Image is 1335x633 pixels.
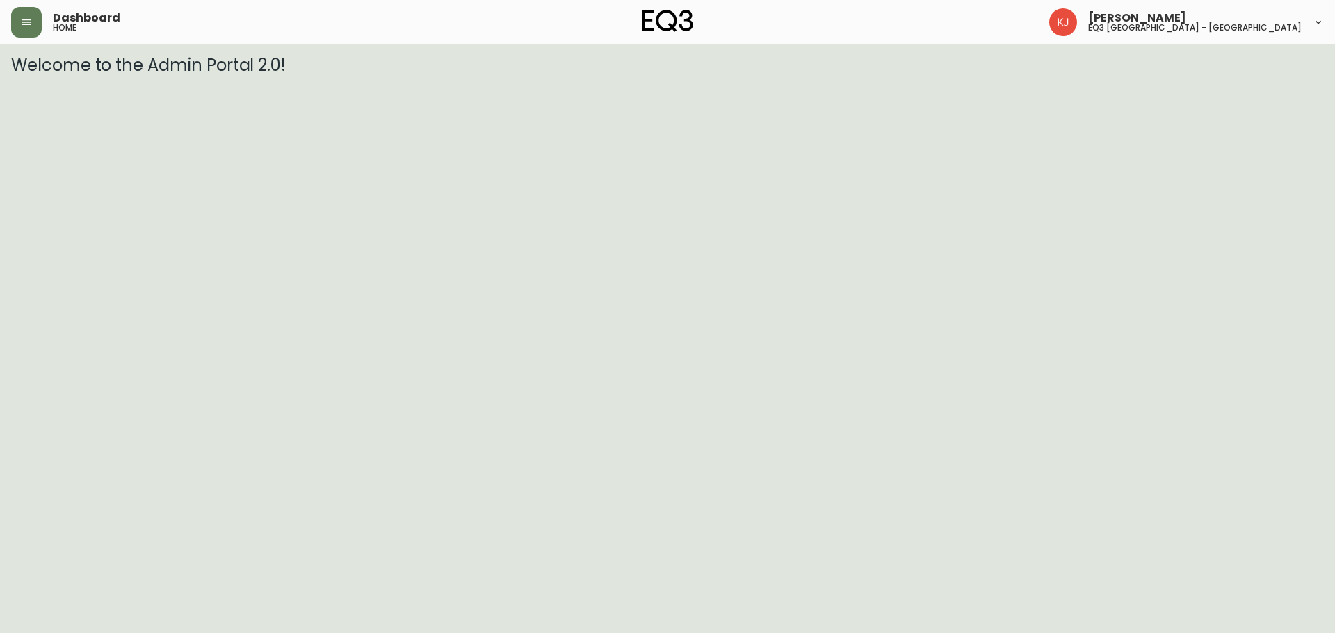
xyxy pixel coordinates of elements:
img: 24a625d34e264d2520941288c4a55f8e [1049,8,1077,36]
h3: Welcome to the Admin Portal 2.0! [11,56,1324,75]
span: Dashboard [53,13,120,24]
h5: home [53,24,76,32]
span: [PERSON_NAME] [1088,13,1186,24]
h5: eq3 [GEOGRAPHIC_DATA] - [GEOGRAPHIC_DATA] [1088,24,1302,32]
img: logo [642,10,693,32]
